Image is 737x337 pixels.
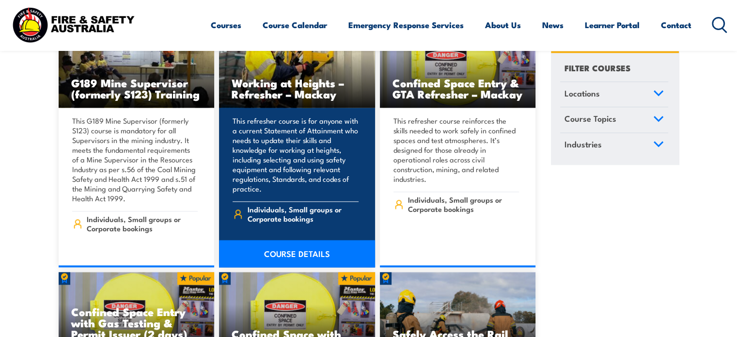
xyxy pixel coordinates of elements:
p: This refresher course reinforces the skills needed to work safely in confined spaces and test atm... [393,116,519,184]
p: This refresher course is for anyone with a current Statement of Attainment who needs to update th... [233,116,359,193]
span: Individuals, Small groups or Corporate bookings [248,205,359,223]
span: Individuals, Small groups or Corporate bookings [408,195,519,213]
span: Individuals, Small groups or Corporate bookings [87,214,198,233]
a: Course Calendar [263,12,327,38]
a: Contact [661,12,691,38]
img: Work Safely at Heights Training (1) [219,21,375,108]
h4: FILTER COURSES [565,61,630,74]
a: Learner Portal [585,12,640,38]
a: Confined Space Entry & GTA Refresher – Mackay [380,21,536,108]
img: Confined Space Entry [380,21,536,108]
h3: G189 Mine Supervisor (formerly S123) Training [71,77,202,99]
a: Working at Heights – Refresher – Mackay [219,21,375,108]
span: Course Topics [565,112,616,126]
span: Locations [565,87,600,100]
a: Courses [211,12,241,38]
h3: Working at Heights – Refresher – Mackay [232,77,362,99]
span: Industries [565,138,602,151]
h3: Confined Space Entry & GTA Refresher – Mackay [392,77,523,99]
a: News [542,12,564,38]
a: Industries [560,133,668,158]
a: Locations [560,82,668,107]
a: Course Topics [560,108,668,133]
a: G189 Mine Supervisor (formerly S123) Training [59,21,215,108]
p: This G189 Mine Supervisor (formerly S123) course is mandatory for all Supervisors in the mining i... [72,116,198,203]
a: About Us [485,12,521,38]
a: Emergency Response Services [348,12,464,38]
img: Standard 11 Generic Coal Mine Induction (Surface) TRAINING (1) [59,21,215,108]
a: COURSE DETAILS [219,240,375,267]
